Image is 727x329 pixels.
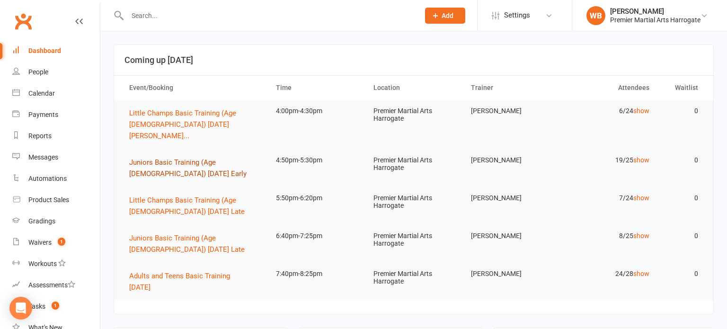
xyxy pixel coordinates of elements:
a: Waivers 1 [12,232,100,253]
div: Tasks [28,302,45,310]
a: Assessments [12,275,100,296]
button: Add [425,8,465,24]
a: show [633,194,649,202]
div: WB [586,6,605,25]
span: 1 [52,302,59,310]
td: 4:50pm-5:30pm [267,149,365,171]
span: 1 [58,238,65,246]
a: Calendar [12,83,100,104]
td: 7:40pm-8:25pm [267,263,365,285]
div: Waivers [28,239,52,246]
div: Open Intercom Messenger [9,297,32,320]
a: show [633,107,649,115]
a: Messages [12,147,100,168]
th: Event/Booking [121,76,267,100]
td: 8/25 [560,225,657,247]
span: Adults and Teens Basic Training [DATE] [129,272,230,292]
td: [PERSON_NAME] [462,263,560,285]
a: Payments [12,104,100,125]
td: 0 [658,100,707,122]
th: Attendees [560,76,657,100]
td: 0 [658,187,707,209]
div: Product Sales [28,196,69,204]
div: Premier Martial Arts Harrogate [610,16,700,24]
a: Tasks 1 [12,296,100,317]
button: Little Champs Basic Training (Age [DEMOGRAPHIC_DATA]) [DATE] [PERSON_NAME]... [129,107,259,142]
button: Juniors Basic Training (Age [DEMOGRAPHIC_DATA]) [DATE] Late [129,232,259,255]
a: Product Sales [12,189,100,211]
a: Reports [12,125,100,147]
td: Premier Martial Arts Harrogate [365,187,462,217]
div: Gradings [28,217,55,225]
th: Waitlist [658,76,707,100]
span: Juniors Basic Training (Age [DEMOGRAPHIC_DATA]) [DATE] Late [129,234,245,254]
span: Little Champs Basic Training (Age [DEMOGRAPHIC_DATA]) [DATE] [PERSON_NAME]... [129,109,236,140]
td: 7/24 [560,187,657,209]
th: Location [365,76,462,100]
th: Time [267,76,365,100]
div: Reports [28,132,52,140]
a: Workouts [12,253,100,275]
td: 0 [658,149,707,171]
td: 6/24 [560,100,657,122]
div: Assessments [28,281,75,289]
span: Little Champs Basic Training (Age [DEMOGRAPHIC_DATA]) [DATE] Late [129,196,245,216]
div: Automations [28,175,67,182]
a: Dashboard [12,40,100,62]
span: Add [442,12,453,19]
button: Little Champs Basic Training (Age [DEMOGRAPHIC_DATA]) [DATE] Late [129,195,259,217]
input: Search... [124,9,413,22]
td: Premier Martial Arts Harrogate [365,263,462,293]
td: Premier Martial Arts Harrogate [365,149,462,179]
div: Messages [28,153,58,161]
div: Dashboard [28,47,61,54]
td: [PERSON_NAME] [462,149,560,171]
div: Workouts [28,260,57,267]
td: [PERSON_NAME] [462,225,560,247]
a: Gradings [12,211,100,232]
div: Calendar [28,89,55,97]
th: Trainer [462,76,560,100]
div: People [28,68,48,76]
td: [PERSON_NAME] [462,187,560,209]
a: show [633,232,649,240]
button: Adults and Teens Basic Training [DATE] [129,270,259,293]
td: 4:00pm-4:30pm [267,100,365,122]
span: Juniors Basic Training (Age [DEMOGRAPHIC_DATA]) [DATE] Early [129,158,247,178]
a: Automations [12,168,100,189]
td: 0 [658,263,707,285]
button: Juniors Basic Training (Age [DEMOGRAPHIC_DATA]) [DATE] Early [129,157,259,179]
a: show [633,270,649,277]
td: Premier Martial Arts Harrogate [365,225,462,255]
div: [PERSON_NAME] [610,7,700,16]
td: Premier Martial Arts Harrogate [365,100,462,130]
a: show [633,156,649,164]
a: People [12,62,100,83]
td: 5:50pm-6:20pm [267,187,365,209]
td: 6:40pm-7:25pm [267,225,365,247]
td: 24/28 [560,263,657,285]
a: Clubworx [11,9,35,33]
td: [PERSON_NAME] [462,100,560,122]
span: Settings [504,5,530,26]
div: Payments [28,111,58,118]
td: 19/25 [560,149,657,171]
h3: Coming up [DATE] [124,55,703,65]
td: 0 [658,225,707,247]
